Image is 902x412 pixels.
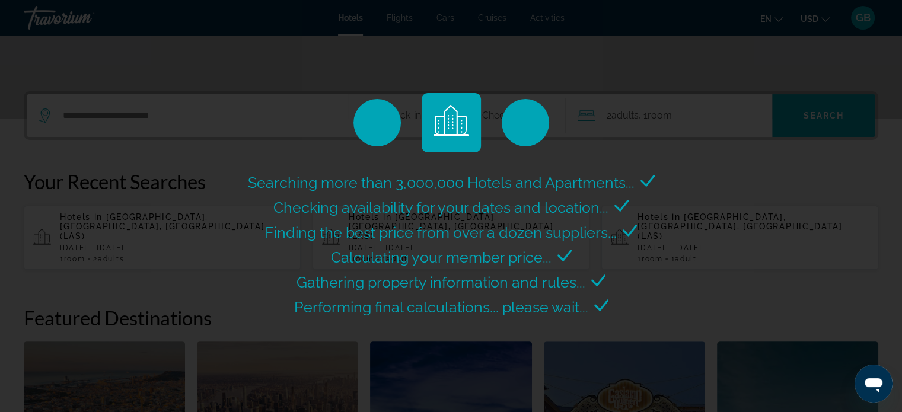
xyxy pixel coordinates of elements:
span: Gathering property information and rules... [297,273,585,291]
span: Checking availability for your dates and location... [273,199,608,216]
span: Finding the best price from over a dozen suppliers... [265,223,617,241]
span: Searching more than 3,000,000 Hotels and Apartments... [248,174,635,191]
iframe: Button to launch messaging window [855,365,893,403]
span: Calculating your member price... [331,248,552,266]
span: Performing final calculations... please wait... [294,298,588,316]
